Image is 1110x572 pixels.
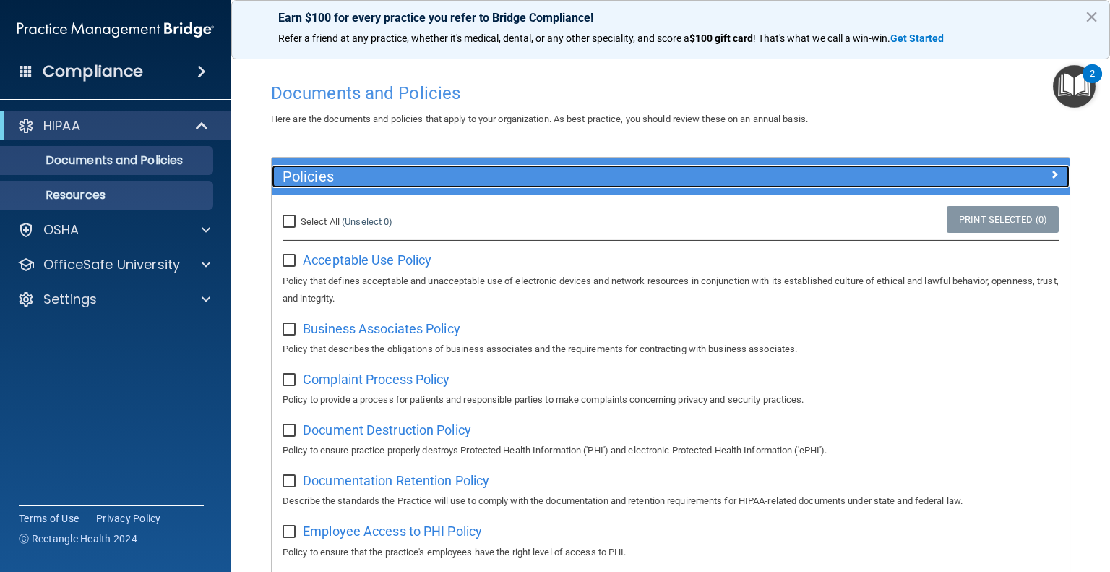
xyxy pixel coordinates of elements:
a: HIPAA [17,117,210,135]
span: Refer a friend at any practice, whether it's medical, dental, or any other speciality, and score a [278,33,689,44]
p: Earn $100 for every practice you refer to Bridge Compliance! [278,11,1063,25]
h4: Compliance [43,61,143,82]
p: Policy to ensure practice properly destroys Protected Health Information ('PHI') and electronic P... [283,442,1059,459]
p: Resources [9,188,207,202]
div: 2 [1090,74,1095,93]
h4: Documents and Policies [271,84,1070,103]
a: OfficeSafe University [17,256,210,273]
span: Complaint Process Policy [303,372,449,387]
p: Policy to ensure that the practice's employees have the right level of access to PHI. [283,544,1059,561]
span: Here are the documents and policies that apply to your organization. As best practice, you should... [271,114,808,124]
iframe: Drift Widget Chat Controller [861,470,1093,527]
p: Policy that describes the obligations of business associates and the requirements for contracting... [283,341,1059,358]
span: Ⓒ Rectangle Health 2024 [19,532,137,546]
a: Settings [17,291,210,308]
a: Terms of Use [19,511,79,526]
strong: $100 gift card [689,33,753,44]
img: PMB logo [17,15,214,44]
p: Describe the standards the Practice will use to comply with the documentation and retention requi... [283,492,1059,510]
a: Policies [283,165,1059,188]
p: OSHA [43,221,79,239]
span: Documentation Retention Policy [303,473,489,488]
span: Document Destruction Policy [303,422,471,437]
button: Close [1085,5,1098,28]
a: Get Started [890,33,946,44]
span: Acceptable Use Policy [303,252,431,268]
span: Employee Access to PHI Policy [303,524,482,539]
span: Business Associates Policy [303,321,460,336]
span: Select All [301,216,340,227]
a: Print Selected (0) [947,206,1059,233]
p: Policy that defines acceptable and unacceptable use of electronic devices and network resources i... [283,273,1059,307]
p: Policy to provide a process for patients and responsible parties to make complaints concerning pr... [283,391,1059,409]
p: OfficeSafe University [43,256,180,273]
a: (Unselect 0) [342,216,392,227]
button: Open Resource Center, 2 new notifications [1053,65,1096,108]
p: Settings [43,291,97,308]
a: OSHA [17,221,210,239]
h5: Policies [283,168,859,184]
strong: Get Started [890,33,944,44]
p: HIPAA [43,117,80,135]
input: Select All (Unselect 0) [283,216,299,228]
p: Documents and Policies [9,153,207,168]
span: ! That's what we call a win-win. [753,33,890,44]
a: Privacy Policy [96,511,161,526]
